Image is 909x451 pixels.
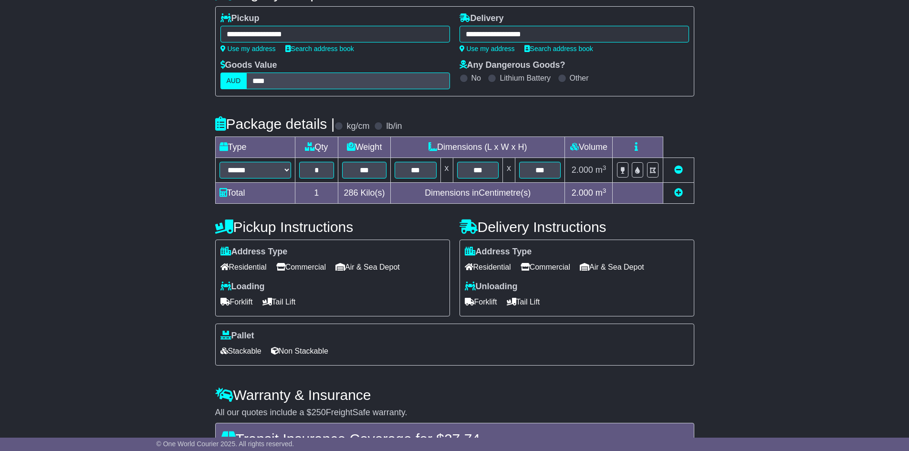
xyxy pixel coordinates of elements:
td: Dimensions in Centimetre(s) [391,183,565,204]
h4: Pickup Instructions [215,219,450,235]
h4: Transit Insurance Coverage for $ [221,431,688,447]
span: Commercial [521,260,570,274]
td: Kilo(s) [338,183,391,204]
span: Forklift [465,294,497,309]
label: Goods Value [220,60,277,71]
span: Air & Sea Depot [335,260,400,274]
td: Weight [338,137,391,158]
label: AUD [220,73,247,89]
td: Total [215,183,295,204]
span: 27.74 [444,431,480,447]
label: lb/in [386,121,402,132]
span: © One World Courier 2025. All rights reserved. [157,440,294,448]
div: All our quotes include a $ FreightSafe warranty. [215,408,694,418]
a: Add new item [674,188,683,198]
span: 2.000 [572,165,593,175]
a: Search address book [285,45,354,52]
h4: Delivery Instructions [460,219,694,235]
span: Forklift [220,294,253,309]
label: Loading [220,282,265,292]
span: Tail Lift [262,294,296,309]
label: Pickup [220,13,260,24]
td: x [502,158,515,183]
span: Air & Sea Depot [580,260,644,274]
span: 2.000 [572,188,593,198]
label: kg/cm [346,121,369,132]
label: Address Type [465,247,532,257]
span: m [596,188,606,198]
sup: 3 [603,187,606,194]
td: Volume [565,137,613,158]
span: Residential [465,260,511,274]
h4: Package details | [215,116,335,132]
label: Any Dangerous Goods? [460,60,565,71]
td: 1 [295,183,338,204]
label: Pallet [220,331,254,341]
label: No [471,73,481,83]
span: Residential [220,260,267,274]
label: Address Type [220,247,288,257]
a: Remove this item [674,165,683,175]
h4: Warranty & Insurance [215,387,694,403]
span: 250 [312,408,326,417]
td: Dimensions (L x W x H) [391,137,565,158]
label: Delivery [460,13,504,24]
sup: 3 [603,164,606,171]
label: Unloading [465,282,518,292]
td: Type [215,137,295,158]
a: Use my address [460,45,515,52]
span: Commercial [276,260,326,274]
span: m [596,165,606,175]
span: Non Stackable [271,344,328,358]
td: Qty [295,137,338,158]
span: Tail Lift [507,294,540,309]
span: 286 [344,188,358,198]
td: x [440,158,453,183]
span: Stackable [220,344,261,358]
a: Search address book [524,45,593,52]
label: Other [570,73,589,83]
label: Lithium Battery [500,73,551,83]
a: Use my address [220,45,276,52]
